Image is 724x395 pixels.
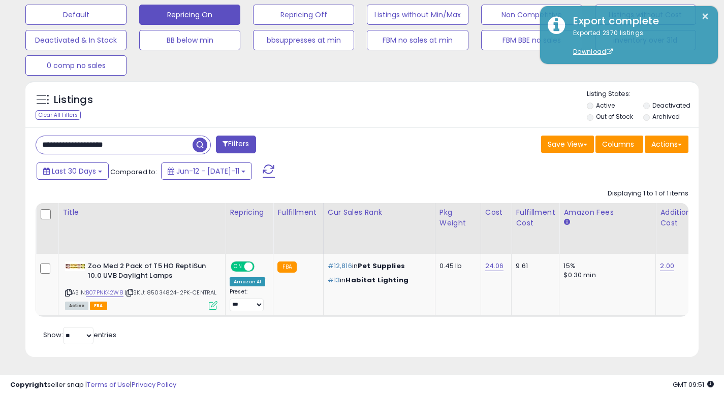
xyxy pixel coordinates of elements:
[110,167,157,177] span: Compared to:
[277,261,296,273] small: FBA
[88,261,211,283] b: Zoo Med 2 Pack of T5 HO ReptiSun 10.0 UVB Daylight Lamps
[565,28,710,57] div: Exported 2370 listings.
[595,5,696,25] button: Listings without Cost
[87,380,130,389] a: Terms of Use
[253,262,269,271] span: OFF
[660,207,697,228] div: Additional Cost
[595,136,643,153] button: Columns
[367,30,468,50] button: FBM no sales at min
[253,5,354,25] button: Repricing Off
[90,302,107,310] span: FBA
[439,261,473,271] div: 0.45 lb
[328,261,352,271] span: #12,816
[52,166,96,176] span: Last 30 Days
[563,207,651,218] div: Amazon Fees
[139,30,240,50] button: BB below min
[253,30,354,50] button: bbsuppresses at min
[652,101,690,110] label: Deactivated
[652,112,680,121] label: Archived
[573,47,613,56] a: Download
[37,162,109,180] button: Last 30 Days
[328,275,340,285] span: #13
[54,93,93,107] h5: Listings
[328,276,427,285] p: in
[10,380,47,389] strong: Copyright
[232,262,244,271] span: ON
[516,261,551,271] div: 9.61
[230,288,265,311] div: Preset:
[161,162,252,180] button: Jun-12 - [DATE]-11
[563,218,570,227] small: Amazon Fees.
[485,207,508,218] div: Cost
[25,5,127,25] button: Default
[328,207,431,218] div: Cur Sales Rank
[602,139,634,149] span: Columns
[563,271,648,280] div: $0.30 min
[608,189,688,199] div: Displaying 1 to 1 of 1 items
[25,30,127,50] button: Deactivated & In Stock
[660,261,674,271] a: 2.00
[481,30,582,50] button: FBM BBE no sales
[596,112,633,121] label: Out of Stock
[516,207,555,228] div: Fulfillment Cost
[216,136,256,153] button: Filters
[645,136,688,153] button: Actions
[230,277,265,286] div: Amazon AI
[125,288,217,297] span: | SKU: 85034824-2PK-CENTRAL
[10,380,176,390] div: seller snap | |
[65,261,217,309] div: ASIN:
[277,207,319,218] div: Fulfillment
[139,5,240,25] button: Repricing On
[86,288,123,297] a: B07PNK42W8
[358,261,405,271] span: Pet Supplies
[367,5,468,25] button: Listings without Min/Max
[439,207,477,228] div: Pkg Weight
[65,302,88,310] span: All listings currently available for purchase on Amazon
[485,261,504,271] a: 24.06
[132,380,176,389] a: Privacy Policy
[230,207,269,218] div: Repricing
[541,136,594,153] button: Save View
[62,207,221,218] div: Title
[65,261,85,271] img: 41yRdBPf-5L._SL40_.jpg
[673,380,714,389] span: 2025-08-11 09:51 GMT
[176,166,239,176] span: Jun-12 - [DATE]-11
[701,10,709,23] button: ×
[587,89,699,99] p: Listing States:
[563,261,648,271] div: 15%
[328,261,427,271] p: in
[565,14,710,28] div: Export complete
[345,275,408,285] span: Habitat Lighting
[25,55,127,76] button: 0 comp no sales
[596,101,615,110] label: Active
[43,330,116,340] span: Show: entries
[36,110,81,120] div: Clear All Filters
[481,5,582,25] button: Non Competitive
